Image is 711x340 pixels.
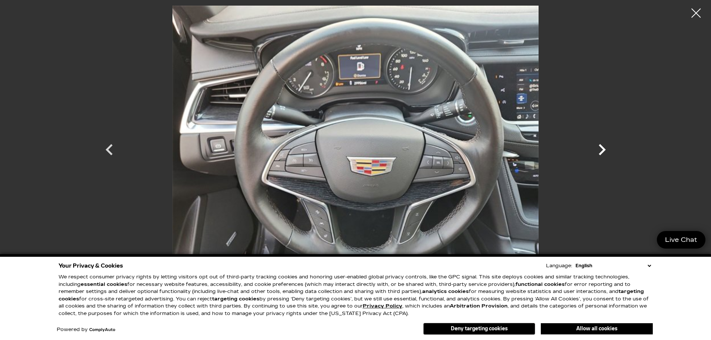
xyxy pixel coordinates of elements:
[59,261,123,271] span: Your Privacy & Cookies
[423,323,535,335] button: Deny targeting cookies
[422,288,469,294] strong: analytics cookies
[546,263,572,268] div: Language:
[212,296,259,302] strong: targeting cookies
[59,288,644,302] strong: targeting cookies
[574,262,653,269] select: Language Select
[591,135,613,168] div: Next
[541,323,653,334] button: Allow all cookies
[59,274,653,317] p: We respect consumer privacy rights by letting visitors opt out of third-party tracking cookies an...
[450,303,508,309] strong: Arbitration Provision
[363,303,402,309] a: Privacy Policy
[98,135,121,168] div: Previous
[81,281,127,287] strong: essential cookies
[57,327,115,332] div: Powered by
[657,231,705,249] a: Live Chat
[661,235,701,244] span: Live Chat
[89,328,115,332] a: ComplyAuto
[132,6,580,280] img: Certified Used 2022 Stellar Black Metallic Cadillac Premium Luxury image 13
[515,281,565,287] strong: functional cookies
